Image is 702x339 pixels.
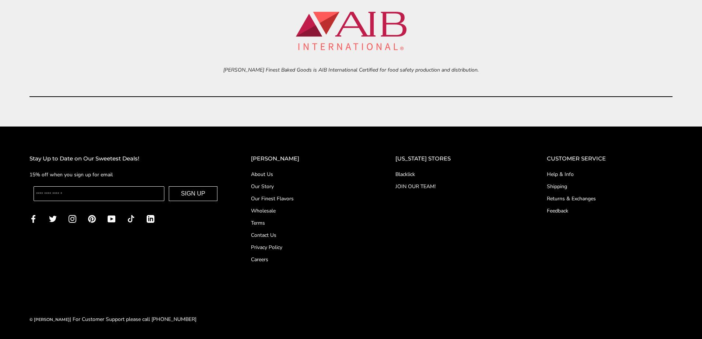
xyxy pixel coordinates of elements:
div: | For Customer Support please call [PHONE_NUMBER] [29,315,196,324]
a: JOIN OUR TEAM! [395,183,517,190]
h2: CUSTOMER SERVICE [547,154,673,163]
a: Help & Info [547,170,673,178]
a: Returns & Exchanges [547,195,673,203]
iframe: Sign Up via Text for Offers [6,311,76,333]
button: SIGN UP [169,186,217,201]
a: Instagram [69,214,76,222]
a: Feedback [547,207,673,215]
h2: [US_STATE] STORES [395,154,517,163]
a: Pinterest [88,214,96,222]
input: Enter your email [34,186,164,201]
a: Careers [251,256,366,263]
i: [PERSON_NAME] Finest Baked Goods is AIB International Certified for food safety production and di... [223,66,479,73]
a: TikTok [127,214,135,222]
a: Twitter [49,214,57,222]
a: Blacklick [395,170,517,178]
a: LinkedIn [147,214,154,222]
a: Contact Us [251,231,366,239]
a: Privacy Policy [251,243,366,251]
a: YouTube [108,214,115,222]
h2: [PERSON_NAME] [251,154,366,163]
a: Wholesale [251,207,366,215]
img: aib-logo.webp [296,12,406,50]
a: Shipping [547,183,673,190]
h2: Stay Up to Date on Our Sweetest Deals! [29,154,221,163]
a: Terms [251,219,366,227]
p: 15% off when you sign up for email [29,170,221,179]
a: Our Story [251,183,366,190]
a: Our Finest Flavors [251,195,366,203]
a: About Us [251,170,366,178]
a: Facebook [29,214,37,222]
